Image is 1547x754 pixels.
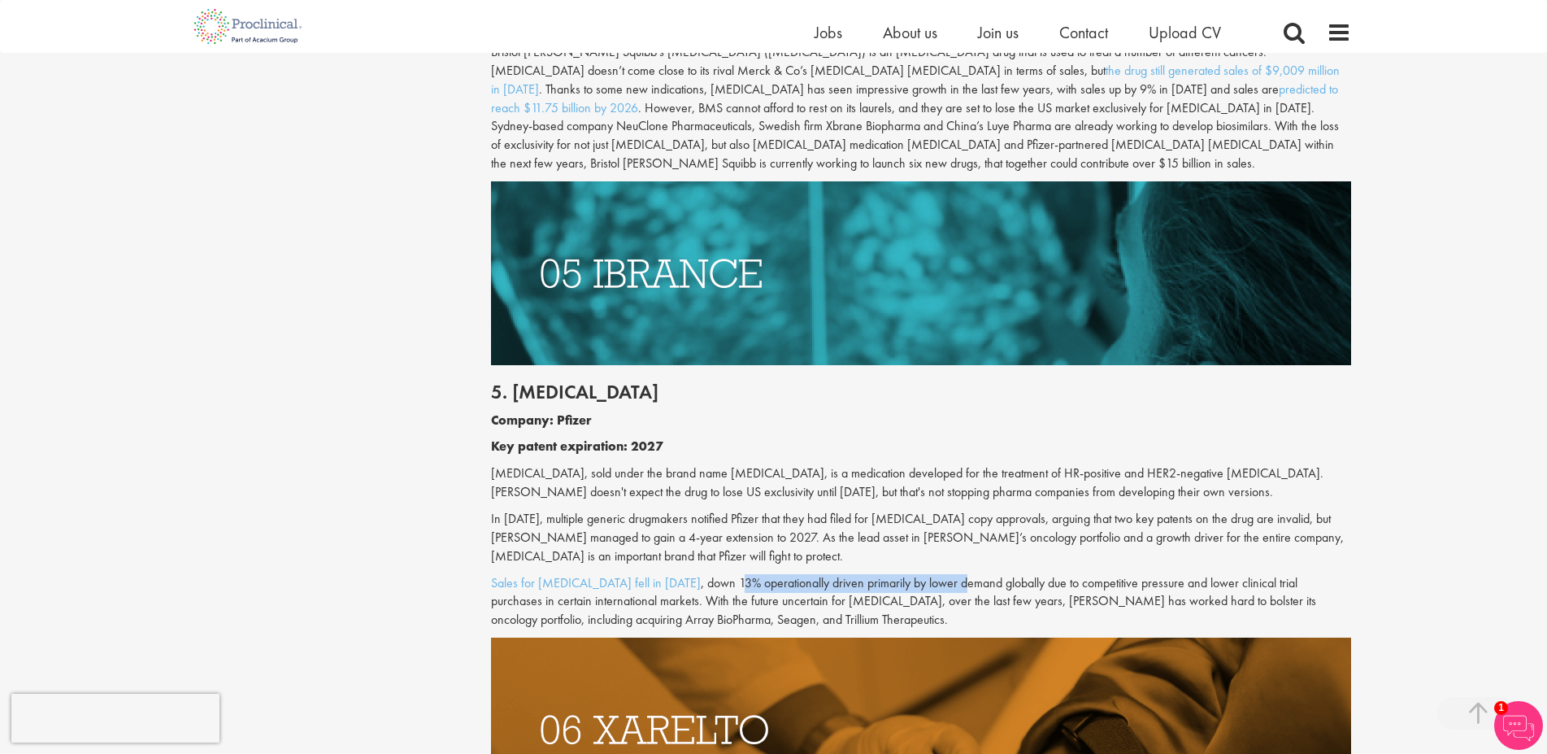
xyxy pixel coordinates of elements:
[1494,701,1508,715] span: 1
[978,22,1019,43] a: Join us
[11,694,219,743] iframe: reCAPTCHA
[491,381,1351,403] h2: 5. [MEDICAL_DATA]
[491,574,1351,630] p: , down 13% operationally driven primarily by lower demand globally due to competitive pressure an...
[491,81,1338,116] a: predicted to reach $11.75 billion by 2026
[491,438,663,455] b: Key patent expiration: 2027
[491,574,701,591] a: Sales for [MEDICAL_DATA] fell in [DATE]
[491,412,592,429] b: Company: Pfizer
[1494,701,1543,750] img: Chatbot
[491,181,1351,365] img: Drugs with patents due to expire Ibrance
[1149,22,1221,43] a: Upload CV
[1059,22,1108,43] a: Contact
[491,510,1351,566] p: In [DATE], multiple generic drugmakers notified Pfizer that they had filed for [MEDICAL_DATA] cop...
[491,464,1351,502] p: [MEDICAL_DATA], sold under the brand name [MEDICAL_DATA], is a medication developed for the treat...
[491,62,1340,98] a: the drug still generated sales of $9,009 million in [DATE]
[883,22,937,43] a: About us
[815,22,842,43] a: Jobs
[491,43,1351,173] p: Bristol [PERSON_NAME] Squibb’s [MEDICAL_DATA] ([MEDICAL_DATA]) is an [MEDICAL_DATA] drug that is ...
